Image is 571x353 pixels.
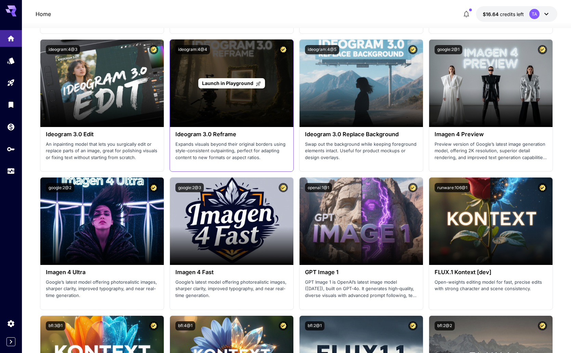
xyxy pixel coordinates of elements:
button: bfl:2@1 [305,321,324,330]
div: Usage [7,167,15,175]
p: GPT Image 1 is OpenAI’s latest image model ([DATE]), built on GPT‑4o. It generates high‑quality, ... [305,279,417,299]
button: bfl:2@2 [435,321,455,330]
nav: breadcrumb [36,10,51,18]
button: Certified Model – Vetted for best performance and includes a commercial license. [538,183,547,192]
h3: FLUX.1 Kontext [dev] [435,269,547,276]
div: Models [7,56,15,65]
p: Open-weights editing model for fast, precise edits with strong character and scene consistency. [435,279,547,292]
span: credits left [500,11,524,17]
img: alt [170,178,293,265]
button: Certified Model – Vetted for best performance and includes a commercial license. [538,321,547,330]
a: Home [36,10,51,18]
p: Google’s latest model offering photorealistic images, sharper clarity, improved typography, and n... [46,279,158,299]
button: openai:1@1 [305,183,332,192]
button: runware:106@1 [435,183,470,192]
button: Certified Model – Vetted for best performance and includes a commercial license. [279,321,288,330]
h3: Ideogram 3.0 Edit [46,131,158,138]
button: $16.63931TA [476,6,557,22]
a: Launch in Playground [198,78,265,89]
div: Settings [7,319,15,328]
button: google:2@1 [435,45,462,54]
img: alt [40,178,164,265]
img: alt [429,178,553,265]
button: ideogram:4@5 [305,45,339,54]
button: Certified Model – Vetted for best performance and includes a commercial license. [149,321,158,330]
p: Google’s latest model offering photorealistic images, sharper clarity, improved typography, and n... [175,279,288,299]
button: Certified Model – Vetted for best performance and includes a commercial license. [408,321,417,330]
button: Certified Model – Vetted for best performance and includes a commercial license. [279,183,288,192]
div: $16.63931 [483,11,524,18]
button: Certified Model – Vetted for best performance and includes a commercial license. [408,183,417,192]
p: An inpainting model that lets you surgically edit or replace parts of an image, great for polishi... [46,141,158,161]
p: Expands visuals beyond their original borders using style-consistent outpainting, perfect for ada... [175,141,288,161]
h3: Ideogram 3.0 Reframe [175,131,288,138]
span: $16.64 [483,11,500,17]
div: Library [7,100,15,109]
h3: Imagen 4 Preview [435,131,547,138]
p: Preview version of Google’s latest image generation model, offering 2K resolution, superior detai... [435,141,547,161]
img: alt [429,40,553,127]
p: Swap out the background while keeping foreground elements intact. Useful for product mockups or d... [305,141,417,161]
button: bfl:4@1 [175,321,195,330]
img: alt [300,40,423,127]
button: Expand sidebar [6,337,15,346]
h3: Imagen 4 Fast [175,269,288,276]
div: API Keys [7,145,15,153]
h3: GPT Image 1 [305,269,417,276]
button: Certified Model – Vetted for best performance and includes a commercial license. [408,45,417,54]
button: bfl:3@1 [46,321,65,330]
button: google:2@3 [175,183,204,192]
button: Certified Model – Vetted for best performance and includes a commercial license. [149,45,158,54]
div: TA [529,9,540,19]
h3: Ideogram 3.0 Replace Background [305,131,417,138]
button: Certified Model – Vetted for best performance and includes a commercial license. [279,45,288,54]
button: ideogram:4@4 [175,45,210,54]
img: alt [300,178,423,265]
div: Wallet [7,123,15,131]
button: ideogram:4@3 [46,45,80,54]
button: Certified Model – Vetted for best performance and includes a commercial license. [149,183,158,192]
div: Home [7,34,15,43]
div: Playground [7,79,15,87]
button: google:2@2 [46,183,74,192]
button: Certified Model – Vetted for best performance and includes a commercial license. [538,45,547,54]
img: alt [40,40,164,127]
h3: Imagen 4 Ultra [46,269,158,276]
span: Launch in Playground [202,80,253,86]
